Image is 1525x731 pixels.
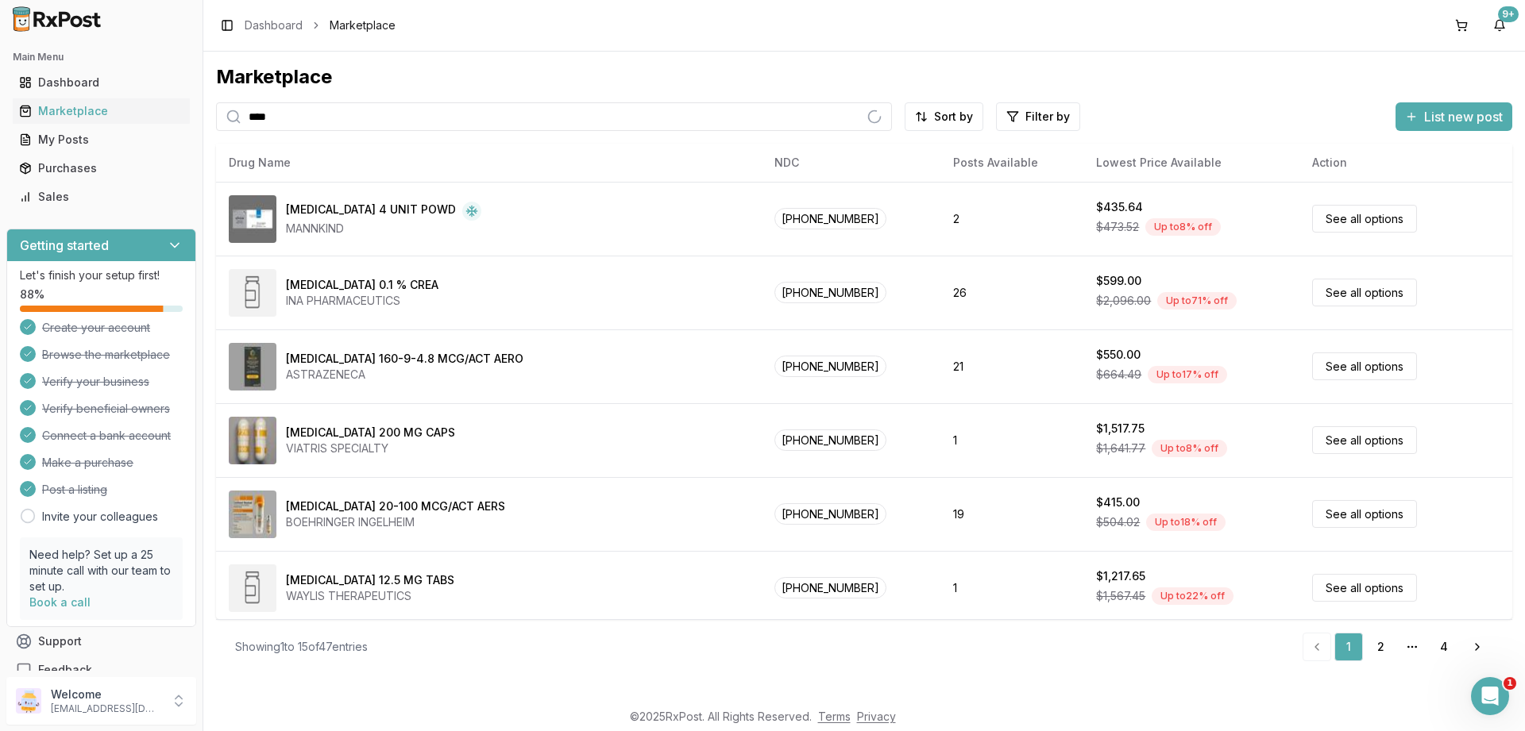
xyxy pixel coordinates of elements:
[6,127,196,152] button: My Posts
[857,710,896,723] a: Privacy
[19,75,183,90] div: Dashboard
[818,710,851,723] a: Terms
[42,320,150,336] span: Create your account
[1487,13,1512,38] button: 9+
[13,68,190,97] a: Dashboard
[20,287,44,302] span: 88 %
[1096,568,1145,584] div: $1,217.65
[1312,279,1417,306] a: See all options
[1157,292,1237,310] div: Up to 71 % off
[42,401,170,417] span: Verify beneficial owners
[1096,588,1145,604] span: $1,567.45
[1366,633,1395,661] a: 2
[1096,441,1145,456] span: $1,641.77
[13,154,190,183] a: Purchases
[1096,273,1141,289] div: $599.00
[16,688,41,714] img: User avatar
[6,70,196,95] button: Dashboard
[1396,102,1512,131] button: List new post
[286,221,481,237] div: MANNKIND
[1096,514,1140,530] span: $504.02
[20,267,183,283] p: Let's finish your setup first!
[774,577,886,598] span: [PHONE_NUMBER]
[1096,219,1139,235] span: $473.52
[13,97,190,125] a: Marketplace
[51,702,161,715] p: [EMAIL_ADDRESS][DOMAIN_NAME]
[286,425,455,441] div: [MEDICAL_DATA] 200 MG CAPS
[330,17,396,33] span: Marketplace
[1146,514,1226,531] div: Up to 18 % off
[38,662,92,678] span: Feedback
[216,144,762,182] th: Drug Name
[19,160,183,176] div: Purchases
[1096,494,1140,510] div: $415.00
[1504,677,1516,690] span: 1
[1148,366,1227,383] div: Up to 17 % off
[774,208,886,229] span: [PHONE_NUMBER]
[1096,293,1151,309] span: $2,096.00
[1396,110,1512,126] a: List new post
[286,441,455,456] div: VIATRIS SPECIALTY
[13,51,190,63] h2: Main Menu
[13,183,190,211] a: Sales
[42,347,170,363] span: Browse the marketplace
[1461,633,1493,661] a: Go to next page
[286,202,456,221] div: [MEDICAL_DATA] 4 UNIT POWD
[1025,109,1070,125] span: Filter by
[13,125,190,154] a: My Posts
[19,103,183,119] div: Marketplace
[934,109,973,125] span: Sort by
[286,367,523,383] div: ASTRAZENECA
[1312,426,1417,454] a: See all options
[20,236,109,255] h3: Getting started
[29,595,91,609] a: Book a call
[229,491,276,538] img: Combivent Respimat 20-100 MCG/ACT AERS
[235,639,368,655] div: Showing 1 to 15 of 47 entries
[216,64,1512,90] div: Marketplace
[42,482,107,498] span: Post a listing
[940,256,1084,329] td: 26
[774,503,886,525] span: [PHONE_NUMBER]
[6,184,196,210] button: Sales
[1096,367,1141,383] span: $664.49
[1303,633,1493,661] nav: pagination
[940,182,1084,256] td: 2
[905,102,983,131] button: Sort by
[1312,574,1417,602] a: See all options
[940,144,1084,182] th: Posts Available
[1312,205,1417,233] a: See all options
[286,293,438,309] div: INA PHARMACEUTICS
[286,514,505,530] div: BOEHRINGER INGELHEIM
[1083,144,1299,182] th: Lowest Price Available
[286,277,438,293] div: [MEDICAL_DATA] 0.1 % CREA
[774,356,886,377] span: [PHONE_NUMBER]
[42,455,133,471] span: Make a purchase
[940,329,1084,403] td: 21
[1096,199,1143,215] div: $435.64
[1424,107,1503,126] span: List new post
[229,417,276,464] img: CeleBREX 200 MG CAPS
[940,477,1084,551] td: 19
[29,547,173,594] p: Need help? Set up a 25 minute call with our team to set up.
[245,17,303,33] a: Dashboard
[996,102,1080,131] button: Filter by
[774,282,886,303] span: [PHONE_NUMBER]
[762,144,940,182] th: NDC
[19,189,183,205] div: Sales
[6,156,196,181] button: Purchases
[229,195,276,243] img: Afrezza 4 UNIT POWD
[940,403,1084,477] td: 1
[286,498,505,514] div: [MEDICAL_DATA] 20-100 MCG/ACT AERS
[6,6,108,32] img: RxPost Logo
[774,429,886,451] span: [PHONE_NUMBER]
[1430,633,1458,661] a: 4
[229,343,276,391] img: Breztri Aerosphere 160-9-4.8 MCG/ACT AERO
[42,374,149,390] span: Verify your business
[229,269,276,317] img: Amcinonide 0.1 % CREA
[1312,352,1417,380] a: See all options
[1145,218,1221,236] div: Up to 8 % off
[42,428,171,444] span: Connect a bank account
[51,687,161,702] p: Welcome
[286,588,454,604] div: WAYLIS THERAPEUTICS
[19,132,183,148] div: My Posts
